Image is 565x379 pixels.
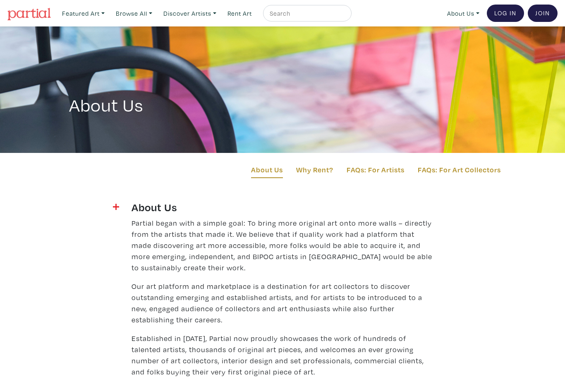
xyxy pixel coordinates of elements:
[69,71,496,116] h1: About Us
[58,5,108,22] a: Featured Art
[528,5,558,22] a: Join
[296,164,333,175] a: Why Rent?
[251,164,283,178] a: About Us
[418,164,501,175] a: FAQs: For Art Collectors
[487,5,524,22] a: Log In
[269,8,344,19] input: Search
[224,5,256,22] a: Rent Art
[132,200,433,214] h4: About Us
[347,164,405,175] a: FAQs: For Artists
[112,5,156,22] a: Browse All
[443,5,483,22] a: About Us
[132,333,433,377] p: Established in [DATE], Partial now proudly showcases the work of hundreds of talented artists, th...
[132,281,433,325] p: Our art platform and marketplace is a destination for art collectors to discover outstanding emer...
[113,204,119,210] img: plus.svg
[160,5,220,22] a: Discover Artists
[132,217,433,273] p: Partial began with a simple goal: To bring more original art onto more walls – directly from the ...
